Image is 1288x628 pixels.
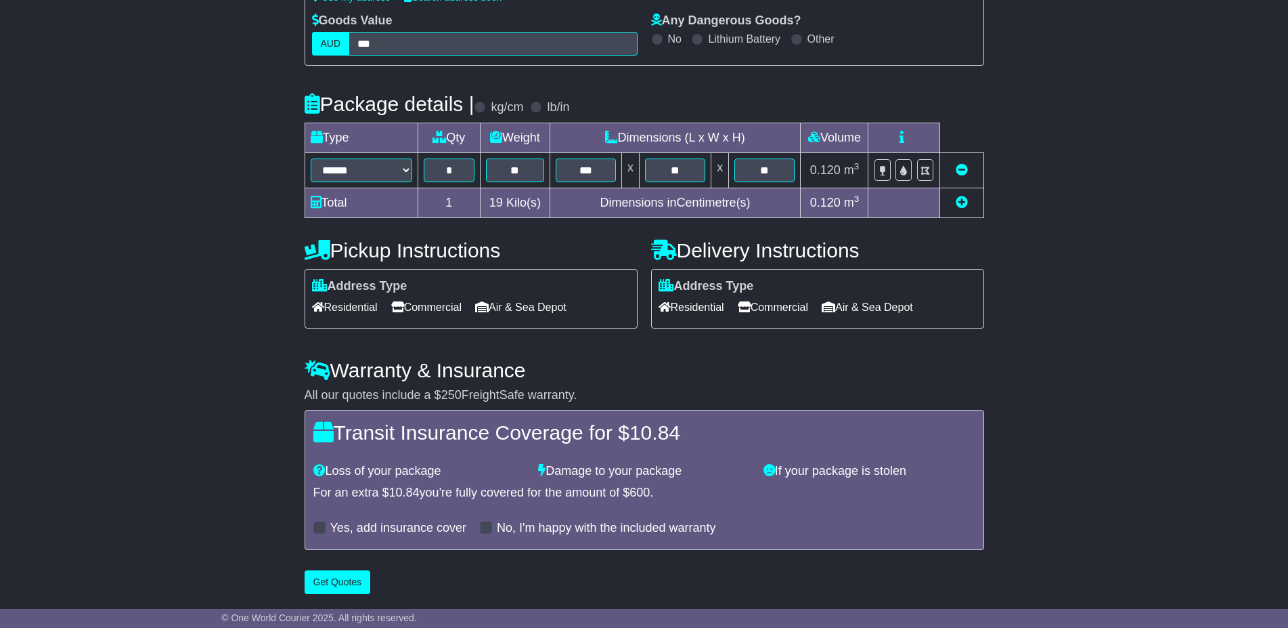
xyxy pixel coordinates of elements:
h4: Transit Insurance Coverage for $ [313,421,975,444]
label: Other [807,33,835,45]
label: Address Type [312,279,407,294]
div: Damage to your package [531,464,757,479]
h4: Pickup Instructions [305,239,638,261]
td: 1 [418,188,481,217]
label: kg/cm [491,100,523,115]
td: Kilo(s) [481,188,550,217]
div: For an extra $ you're fully covered for the amount of $ . [313,486,975,501]
div: Loss of your package [307,464,532,479]
span: Air & Sea Depot [822,297,913,318]
div: All our quotes include a $ FreightSafe warranty. [305,388,984,403]
span: 10.84 [389,486,420,499]
span: Residential [312,297,378,318]
span: 600 [629,486,650,499]
sup: 3 [854,194,860,204]
label: AUD [312,32,350,56]
a: Add new item [956,196,968,209]
td: Weight [481,123,550,152]
span: 0.120 [810,196,841,209]
a: Remove this item [956,163,968,177]
div: If your package is stolen [757,464,982,479]
span: Commercial [738,297,808,318]
td: Total [305,188,418,217]
span: 250 [441,388,462,402]
span: Residential [659,297,724,318]
td: Dimensions (L x W x H) [550,123,801,152]
td: Type [305,123,418,152]
span: m [844,196,860,209]
label: Goods Value [312,14,393,28]
span: Air & Sea Depot [475,297,567,318]
td: Qty [418,123,481,152]
h4: Warranty & Insurance [305,359,984,381]
td: Volume [801,123,868,152]
span: © One World Courier 2025. All rights reserved. [221,612,417,623]
button: Get Quotes [305,570,371,594]
td: Dimensions in Centimetre(s) [550,188,801,217]
label: Yes, add insurance cover [330,521,466,536]
span: 19 [489,196,503,209]
span: m [844,163,860,177]
h4: Delivery Instructions [651,239,984,261]
span: 0.120 [810,163,841,177]
label: Address Type [659,279,754,294]
td: x [711,152,729,188]
label: No [668,33,682,45]
sup: 3 [854,161,860,171]
span: Commercial [391,297,462,318]
label: No, I'm happy with the included warranty [497,521,716,536]
label: lb/in [547,100,569,115]
label: Lithium Battery [708,33,780,45]
h4: Package details | [305,93,474,115]
span: 10.84 [629,421,680,444]
label: Any Dangerous Goods? [651,14,801,28]
td: x [621,152,639,188]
